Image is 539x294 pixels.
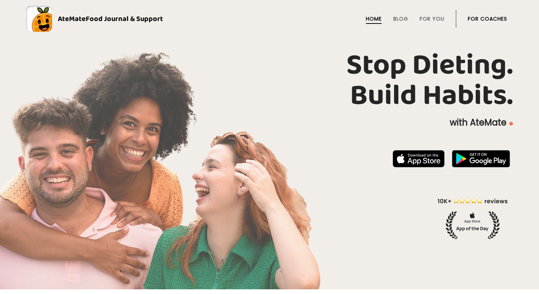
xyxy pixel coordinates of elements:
a: AteMateFood Journal & Support [26,6,513,32]
a: Home [366,16,382,22]
img: badge-download-apple.svg [393,150,445,167]
a: For You [420,16,444,22]
img: home-hero-appoftheday.png [432,197,513,239]
div: AteMate [52,13,163,25]
h1: Stop Dieting. Build Habits. [26,50,513,111]
a: For Coaches [468,16,507,22]
a: Blog [393,16,408,22]
img: badge-download-google.png [452,150,510,167]
p: with AteMate [26,117,513,128]
span: Food Journal & Support [86,13,163,25]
